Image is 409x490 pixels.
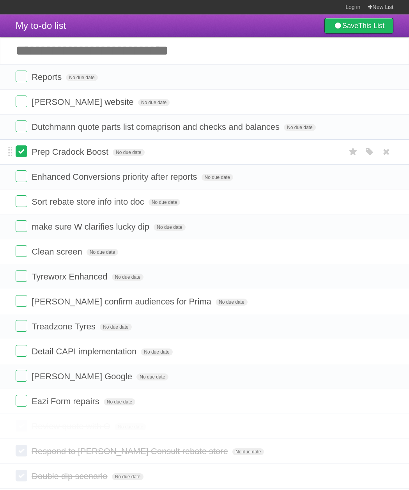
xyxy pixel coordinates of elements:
[138,99,170,106] span: No due date
[284,124,315,131] span: No due date
[32,147,110,157] span: Prep Cradock Boost
[16,270,27,282] label: Done
[216,299,247,306] span: No due date
[32,247,84,256] span: Clean screen
[100,324,131,331] span: No due date
[16,71,27,82] label: Done
[16,395,27,407] label: Done
[32,322,97,331] span: Treadzone Tyres
[154,224,185,231] span: No due date
[16,295,27,307] label: Done
[16,345,27,357] label: Done
[16,195,27,207] label: Done
[32,421,112,431] span: Review quote with O
[16,245,27,257] label: Done
[16,220,27,232] label: Done
[87,249,118,256] span: No due date
[32,97,136,107] span: [PERSON_NAME] website
[113,149,144,156] span: No due date
[16,370,27,382] label: Done
[32,396,101,406] span: Eazi Form repairs
[136,373,168,380] span: No due date
[16,445,27,456] label: Done
[32,471,109,481] span: Double dip scenario
[32,446,230,456] span: Respond to [PERSON_NAME] Consult rebate store
[112,473,143,480] span: No due date
[32,72,64,82] span: Reports
[32,172,199,182] span: Enhanced Conversions priority after reports
[32,122,282,132] span: Dutchmann quote parts list comaprison and checks and balances
[16,320,27,332] label: Done
[16,120,27,132] label: Done
[16,420,27,432] label: Done
[32,371,134,381] span: [PERSON_NAME] Google
[66,74,97,81] span: No due date
[232,448,264,455] span: No due date
[32,347,138,356] span: Detail CAPI implementation
[16,470,27,481] label: Done
[16,96,27,107] label: Done
[141,348,172,356] span: No due date
[112,274,143,281] span: No due date
[32,297,213,306] span: [PERSON_NAME] confirm audiences for Prima
[16,170,27,182] label: Done
[104,398,135,405] span: No due date
[115,423,146,430] span: No due date
[346,145,361,158] label: Star task
[202,174,233,181] span: No due date
[32,222,151,232] span: make sure W clarifies lucky dip
[358,22,384,30] b: This List
[32,272,109,281] span: Tyreworx Enhanced
[324,18,393,34] a: SaveThis List
[32,197,146,207] span: Sort rebate store info into doc
[16,145,27,157] label: Done
[16,20,66,31] span: My to-do list
[149,199,180,206] span: No due date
